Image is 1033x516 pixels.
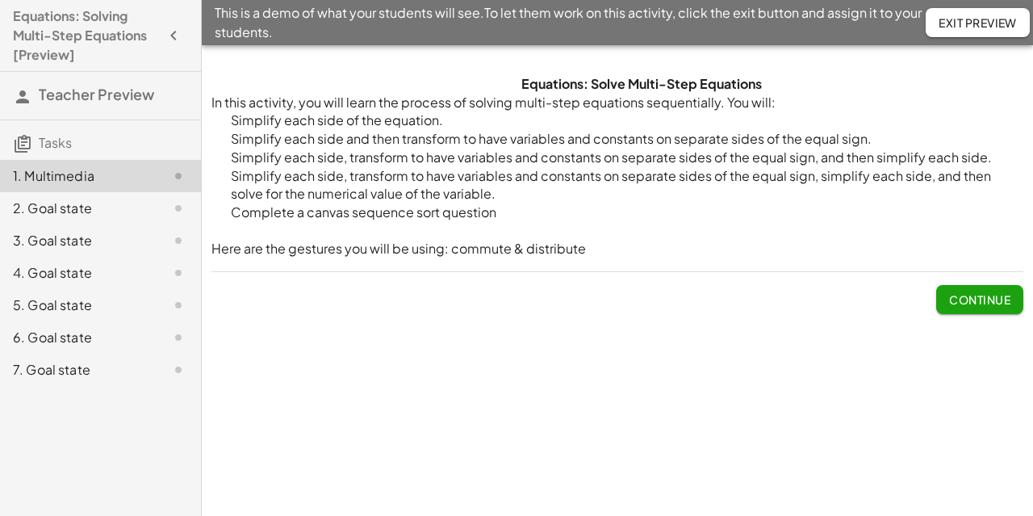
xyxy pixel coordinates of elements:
i: Task not started. [169,263,188,283]
div: 3. Goal state [13,231,143,250]
span: Exit Preview [939,15,1017,30]
i: Task not started. [169,231,188,250]
i: Task not started. [169,199,188,218]
li: Simplify each side, transform to have variables and constants on separate sides of the equal sign... [211,167,1023,203]
i: Task not started. [169,296,188,315]
div: 4. Goal state [13,263,143,283]
h4: Equations: Solving Multi-Step Equations [Preview] [13,6,159,65]
li: Complete a canvas sequence sort question [211,203,1023,222]
div: 6. Goal state [13,328,143,347]
div: 2. Goal state [13,199,143,218]
span: Teacher Preview [39,85,154,103]
div: 1. Multimedia [13,166,143,186]
p: Here are the gestures you will be using: commute & distribute [211,240,1023,258]
p: In this activity, you will learn the process of solving multi-step equations sequentially. You will: [211,94,1023,112]
i: Task not started. [169,328,188,347]
i: Task not started. [169,166,188,186]
strong: Equations: Solve Multi-Step Equations [521,75,762,92]
span: Continue [949,292,1010,307]
li: Simplify each side of the equation. [211,111,1023,130]
span: This is a demo of what your students will see. To let them work on this activity, click the exit ... [215,3,926,42]
li: Simplify each side and then transform to have variables and constants on separate sides of the eq... [211,130,1023,149]
div: 5. Goal state [13,296,143,315]
div: 7. Goal state [13,360,143,380]
span: Tasks [39,134,72,151]
i: Task not started. [169,360,188,380]
li: Simplify each side, transform to have variables and constants on separate sides of the equal sign... [211,149,1023,167]
button: Continue [936,285,1023,314]
button: Exit Preview [926,8,1030,37]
